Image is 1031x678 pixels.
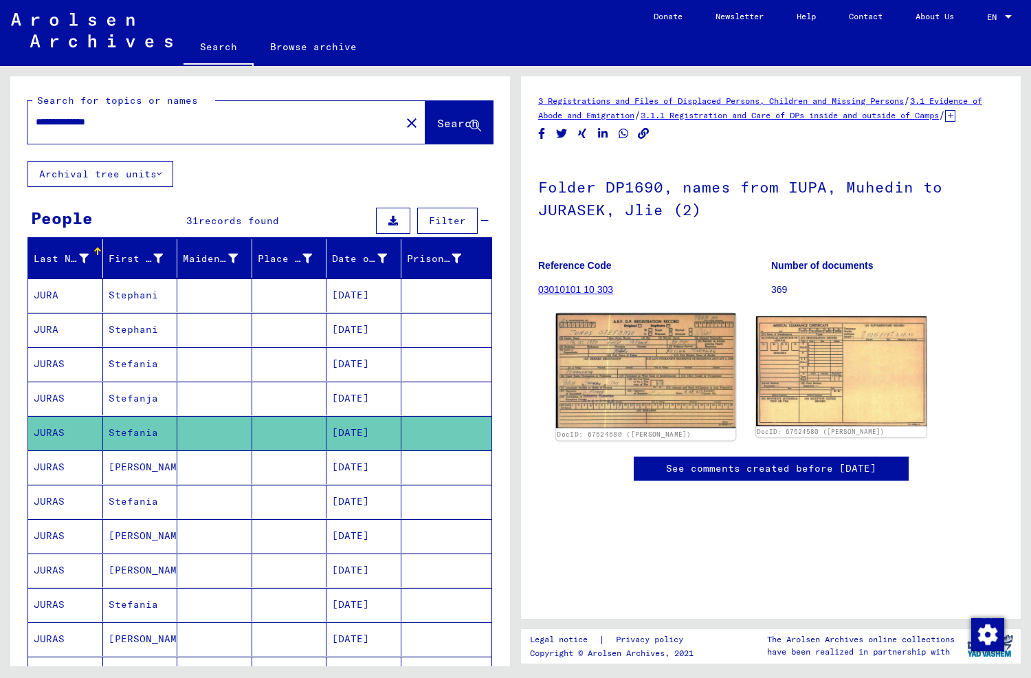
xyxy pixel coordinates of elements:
img: Change consent [971,618,1004,651]
mat-cell: [DATE] [326,347,401,381]
mat-cell: JURAS [28,450,103,484]
a: 3 Registrations and Files of Displaced Persons, Children and Missing Persons [538,96,904,106]
span: / [634,109,641,121]
mat-header-cell: Maiden Name [177,239,252,278]
button: Copy link [636,125,651,142]
span: Search [437,116,478,130]
div: Place of Birth [258,252,313,266]
a: DocID: 67524580 ([PERSON_NAME]) [757,428,885,435]
mat-cell: Stefania [103,347,178,381]
mat-cell: JURA [28,278,103,312]
mat-cell: Stefania [103,588,178,622]
mat-cell: JURAS [28,416,103,450]
mat-label: Search for topics or names [37,94,198,107]
mat-cell: [DATE] [326,450,401,484]
div: Last Name [34,252,89,266]
mat-cell: [PERSON_NAME] [103,450,178,484]
mat-cell: [PERSON_NAME] [103,519,178,553]
a: Search [184,30,254,66]
mat-header-cell: Prisoner # [401,239,492,278]
mat-header-cell: First Name [103,239,178,278]
a: See comments created before [DATE] [666,461,876,476]
mat-cell: [PERSON_NAME] [103,554,178,587]
button: Archival tree units [27,161,173,187]
mat-cell: [DATE] [326,622,401,656]
p: The Arolsen Archives online collections [767,633,955,646]
mat-cell: [DATE] [326,278,401,312]
button: Share on Xing [575,125,590,142]
button: Share on LinkedIn [596,125,610,142]
mat-cell: Stefanja [103,382,178,415]
mat-cell: JURAS [28,588,103,622]
div: People [31,206,93,230]
mat-cell: Stefania [103,485,178,518]
button: Clear [398,109,425,136]
mat-header-cell: Last Name [28,239,103,278]
a: DocID: 67524580 ([PERSON_NAME]) [557,430,691,439]
mat-cell: JURAS [28,485,103,518]
div: Maiden Name [183,252,238,266]
div: | [530,633,700,647]
p: 369 [771,283,1004,297]
mat-cell: [PERSON_NAME] [103,622,178,656]
mat-header-cell: Place of Birth [252,239,327,278]
mat-icon: close [403,115,420,131]
div: First Name [109,252,164,266]
button: Search [425,101,493,144]
mat-cell: Stefania [103,416,178,450]
mat-cell: JURAS [28,554,103,587]
a: Browse archive [254,30,373,63]
span: Filter [429,215,466,227]
div: Date of Birth [332,252,387,266]
mat-cell: JURAS [28,382,103,415]
img: Arolsen_neg.svg [11,13,173,47]
button: Share on WhatsApp [617,125,631,142]
button: Filter [417,208,478,234]
mat-cell: JURAS [28,519,103,553]
p: Copyright © Arolsen Archives, 2021 [530,647,700,659]
mat-cell: JURAS [28,622,103,656]
div: Prisoner # [407,248,479,270]
mat-cell: JURAS [28,347,103,381]
mat-cell: Stephani [103,278,178,312]
mat-cell: [DATE] [326,588,401,622]
p: have been realized in partnership with [767,646,955,658]
img: 002.jpg [756,316,927,426]
mat-cell: [DATE] [326,313,401,347]
span: / [904,94,910,107]
mat-cell: [DATE] [326,416,401,450]
button: Share on Facebook [535,125,549,142]
div: Prisoner # [407,252,462,266]
img: yv_logo.png [964,628,1016,663]
mat-cell: [DATE] [326,485,401,518]
mat-cell: [DATE] [326,554,401,587]
span: records found [199,215,279,227]
mat-cell: JURA [28,313,103,347]
mat-cell: [DATE] [326,519,401,553]
mat-cell: Stephani [103,313,178,347]
button: Share on Twitter [555,125,569,142]
div: First Name [109,248,181,270]
div: Place of Birth [258,248,330,270]
b: Number of documents [771,260,874,271]
span: / [939,109,945,121]
mat-cell: [DATE] [326,382,401,415]
a: 3.1.1 Registration and Care of DPs inside and outside of Camps [641,110,939,120]
b: Reference Code [538,260,612,271]
h1: Folder DP1690, names from IUPA, Muhedin to JURASEK, Jlie (2) [538,155,1004,239]
span: EN [987,12,1002,22]
a: Legal notice [530,633,599,647]
span: 31 [186,215,199,227]
div: Maiden Name [183,248,255,270]
div: Last Name [34,248,106,270]
img: 001.jpg [556,314,735,428]
a: Privacy policy [605,633,700,647]
div: Date of Birth [332,248,404,270]
a: 03010101 10 303 [538,284,613,295]
mat-header-cell: Date of Birth [326,239,401,278]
